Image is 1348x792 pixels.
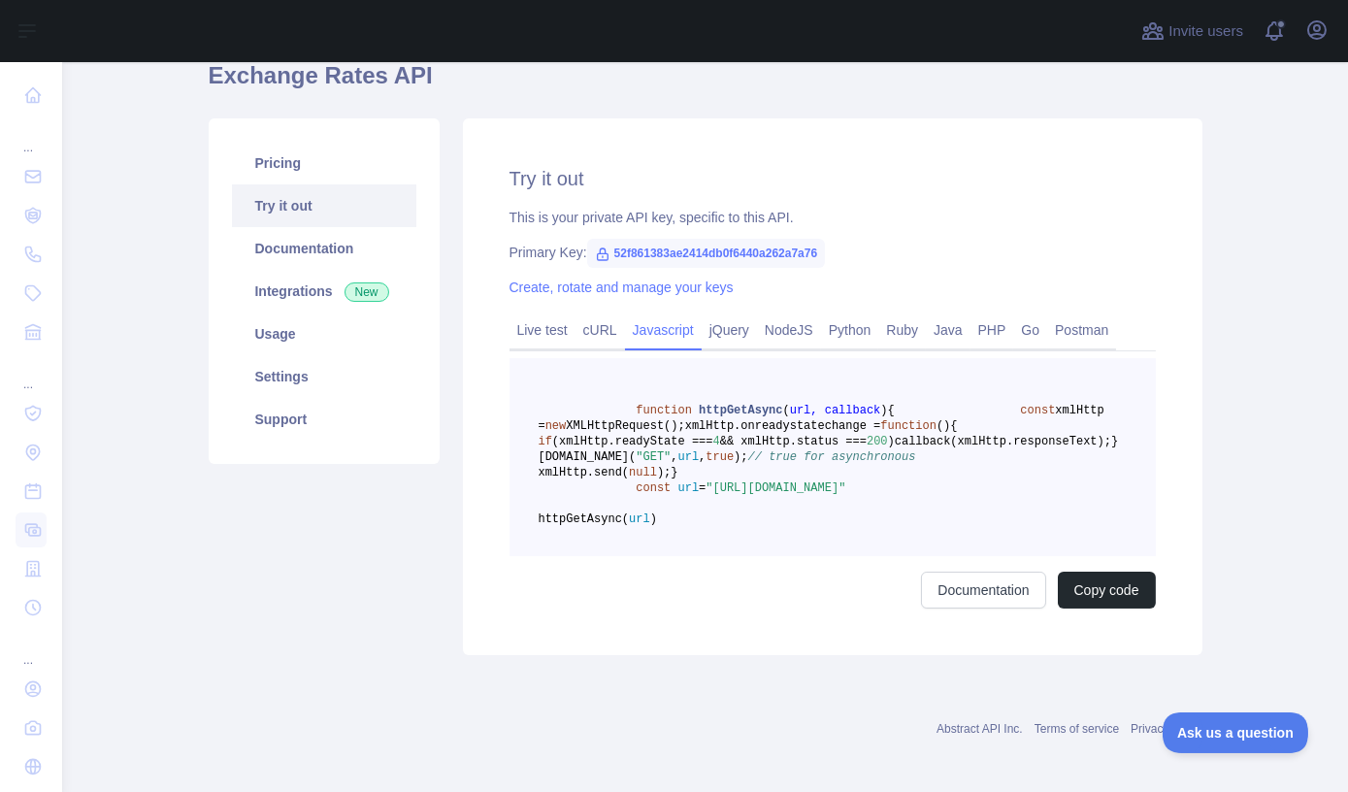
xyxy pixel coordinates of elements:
[678,450,700,464] span: url
[880,419,937,433] span: function
[345,282,389,302] span: New
[629,466,657,479] span: null
[1168,20,1243,43] span: Invite users
[629,512,650,526] span: url
[888,404,895,417] span: {
[926,314,970,346] a: Java
[880,404,887,417] span: )
[867,435,888,448] span: 200
[16,353,47,392] div: ...
[566,419,684,433] span: XMLHttpRequest();
[790,404,881,417] span: url, callback
[734,450,747,464] span: );
[685,419,881,433] span: xmlHttp.onreadystatechange =
[539,450,637,464] span: [DOMAIN_NAME](
[539,512,630,526] span: httpGetAsync(
[625,314,702,346] a: Javascript
[575,314,625,346] a: cURL
[232,184,416,227] a: Try it out
[510,208,1156,227] div: This is your private API key, specific to this API.
[702,314,757,346] a: jQuery
[720,435,867,448] span: && xmlHttp.status ===
[587,239,826,268] span: 52f861383ae2414db0f6440a262a7a76
[678,481,700,495] span: url
[636,481,671,495] span: const
[699,450,706,464] span: ,
[636,450,671,464] span: "GET"
[671,450,677,464] span: ,
[783,404,790,417] span: (
[510,165,1156,192] h2: Try it out
[636,404,692,417] span: function
[650,512,657,526] span: )
[232,227,416,270] a: Documentation
[943,419,950,433] span: )
[671,466,677,479] span: }
[1058,572,1156,609] button: Copy code
[1137,16,1247,47] button: Invite users
[232,270,416,313] a: Integrations New
[232,355,416,398] a: Settings
[510,243,1156,262] div: Primary Key:
[878,314,926,346] a: Ruby
[1131,722,1201,736] a: Privacy policy
[510,280,734,295] a: Create, rotate and manage your keys
[1013,314,1047,346] a: Go
[209,60,1202,107] h1: Exchange Rates API
[937,419,943,433] span: (
[1163,712,1309,753] iframe: Toggle Customer Support
[757,314,821,346] a: NodeJS
[510,314,575,346] a: Live test
[552,435,713,448] span: (xmlHttp.readyState ===
[1111,435,1118,448] span: }
[657,466,671,479] span: );
[821,314,879,346] a: Python
[970,314,1014,346] a: PHP
[895,435,1111,448] span: callback(xmlHttp.responseText);
[1020,404,1055,417] span: const
[706,450,734,464] span: true
[888,435,895,448] span: )
[699,481,706,495] span: =
[937,722,1023,736] a: Abstract API Inc.
[950,419,957,433] span: {
[699,404,782,417] span: httpGetAsync
[748,450,916,464] span: // true for asynchronous
[706,481,845,495] span: "[URL][DOMAIN_NAME]"
[16,629,47,668] div: ...
[1047,314,1116,346] a: Postman
[232,398,416,441] a: Support
[1035,722,1119,736] a: Terms of service
[539,435,552,448] span: if
[16,116,47,155] div: ...
[545,419,567,433] span: new
[232,313,416,355] a: Usage
[713,435,720,448] span: 4
[539,466,630,479] span: xmlHttp.send(
[921,572,1045,609] a: Documentation
[232,142,416,184] a: Pricing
